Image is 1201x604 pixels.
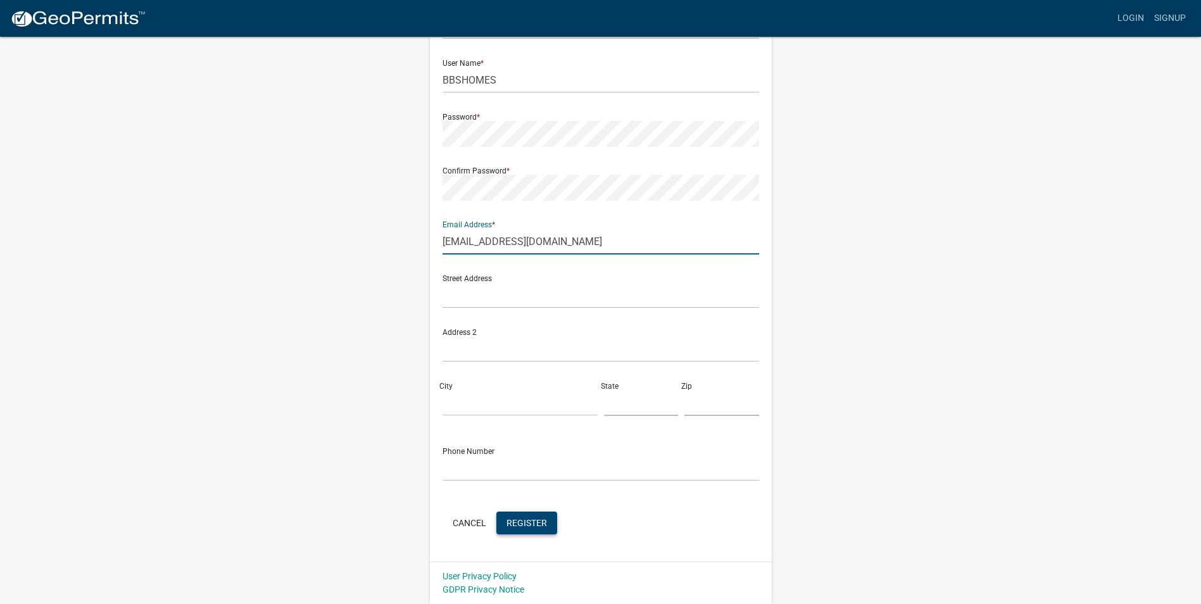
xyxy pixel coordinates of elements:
a: GDPR Privacy Notice [443,584,524,595]
button: Cancel [443,512,496,534]
span: Register [506,517,547,527]
a: Login [1112,6,1149,30]
button: Register [496,512,557,534]
a: User Privacy Policy [443,571,517,581]
a: Signup [1149,6,1191,30]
